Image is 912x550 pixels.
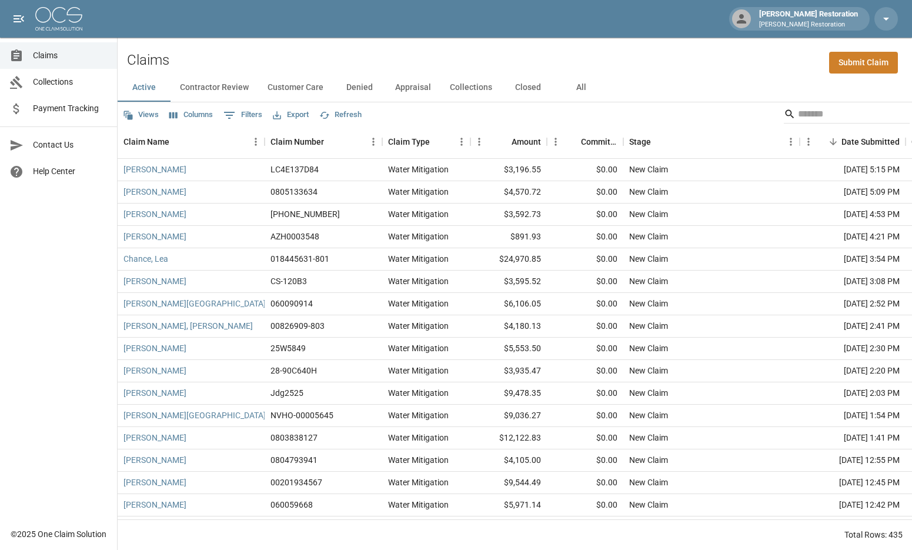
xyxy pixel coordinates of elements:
div: 28-90C640H [270,365,317,376]
div: New Claim [629,342,668,354]
div: New Claim [629,476,668,488]
div: © 2025 One Claim Solution [11,528,106,540]
div: $3,592.73 [470,204,547,226]
button: Collections [440,74,502,102]
div: [DATE] 2:03 PM [800,382,906,405]
button: Sort [495,134,512,150]
div: $5,971.14 [470,494,547,516]
div: $9,478.35 [470,382,547,405]
div: New Claim [629,253,668,265]
div: $9,036.27 [470,405,547,427]
div: Water Mitigation [388,320,449,332]
a: [PERSON_NAME] [123,208,186,220]
a: [PERSON_NAME] [123,499,186,511]
div: Water Mitigation [388,231,449,242]
div: New Claim [629,387,668,399]
span: Help Center [33,165,108,178]
div: Water Mitigation [388,164,449,175]
div: [DATE] 12:45 PM [800,472,906,494]
a: [PERSON_NAME] [123,476,186,488]
div: $0.00 [547,271,623,293]
button: Views [120,106,162,124]
button: Menu [470,133,488,151]
div: Total Rows: 435 [844,529,903,541]
div: [DATE] 5:15 PM [800,159,906,181]
div: Water Mitigation [388,409,449,421]
div: $0.00 [547,204,623,226]
div: Claim Type [388,125,430,158]
button: Sort [825,134,841,150]
button: All [554,74,607,102]
div: 00826909-803 [270,320,325,332]
div: Amount [512,125,541,158]
button: Sort [430,134,446,150]
button: Sort [564,134,581,150]
span: Contact Us [33,139,108,151]
div: [DATE] 5:09 PM [800,181,906,204]
div: Water Mitigation [388,208,449,220]
div: Water Mitigation [388,365,449,376]
div: $3,358.37 [470,516,547,539]
div: AZH0003548 [270,231,319,242]
div: $24,970.85 [470,248,547,271]
div: Water Mitigation [388,275,449,287]
h2: Claims [127,52,169,69]
div: [DATE] 2:30 PM [800,338,906,360]
div: [DATE] 3:08 PM [800,271,906,293]
div: [DATE] 1:54 PM [800,405,906,427]
div: Water Mitigation [388,454,449,466]
div: $3,595.52 [470,271,547,293]
div: 060059668 [270,499,313,511]
div: Water Mitigation [388,186,449,198]
div: New Claim [629,208,668,220]
button: Export [270,106,312,124]
div: [DATE] 2:20 PM [800,360,906,382]
div: $4,180.13 [470,315,547,338]
div: $0.00 [547,382,623,405]
div: $6,106.05 [470,293,547,315]
button: Menu [547,133,564,151]
div: 0804793941 [270,454,318,466]
div: Search [784,105,910,126]
div: New Claim [629,186,668,198]
p: [PERSON_NAME] Restoration [759,20,858,30]
button: Sort [651,134,667,150]
button: Contractor Review [171,74,258,102]
button: Customer Care [258,74,333,102]
div: [DATE] 3:54 PM [800,248,906,271]
div: New Claim [629,164,668,175]
div: [DATE] 1:41 PM [800,427,906,449]
div: Jdg2525 [270,387,303,399]
button: Appraisal [386,74,440,102]
div: $4,570.72 [470,181,547,204]
a: [PERSON_NAME][GEOGRAPHIC_DATA] [123,298,266,309]
div: Water Mitigation [388,387,449,399]
div: $0.00 [547,360,623,382]
div: 0803838127 [270,432,318,444]
div: $0.00 [547,315,623,338]
div: New Claim [629,432,668,444]
div: 060090914 [270,298,313,309]
button: Menu [453,133,470,151]
button: Menu [782,133,800,151]
div: Claim Name [118,125,265,158]
button: Refresh [316,106,365,124]
div: [DATE] 12:42 PM [800,494,906,516]
div: New Claim [629,499,668,511]
div: New Claim [629,298,668,309]
a: [PERSON_NAME] [123,231,186,242]
div: $0.00 [547,405,623,427]
div: $0.00 [547,181,623,204]
div: $0.00 [547,427,623,449]
button: Select columns [166,106,216,124]
div: $12,122.83 [470,427,547,449]
a: [PERSON_NAME] [123,275,186,287]
div: $4,105.00 [470,449,547,472]
div: New Claim [629,275,668,287]
div: $0.00 [547,248,623,271]
div: Water Mitigation [388,253,449,265]
a: [PERSON_NAME] [123,365,186,376]
a: [PERSON_NAME] [123,454,186,466]
span: Claims [33,49,108,62]
img: ocs-logo-white-transparent.png [35,7,82,31]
